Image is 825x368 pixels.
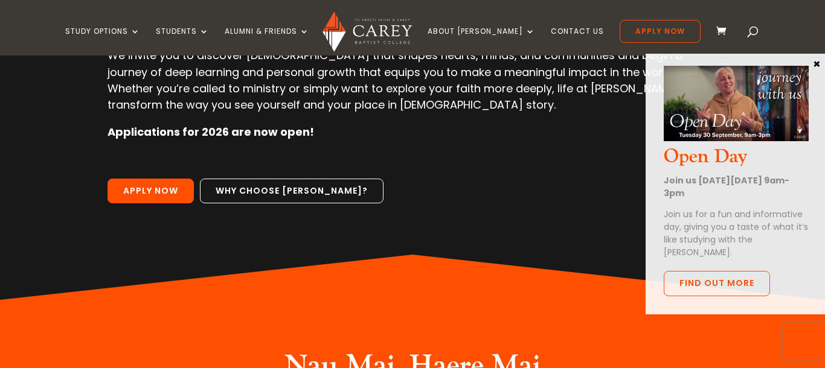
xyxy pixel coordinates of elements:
a: Contact Us [551,27,604,56]
a: Open Day Oct 2025 [664,131,809,145]
p: We invite you to discover [DEMOGRAPHIC_DATA] that shapes hearts, minds, and communities and begin... [108,47,717,124]
strong: Join us [DATE][DATE] 9am-3pm [664,174,789,199]
img: Open Day Oct 2025 [664,66,809,142]
a: Apply Now [108,179,194,204]
a: Students [156,27,209,56]
a: Why choose [PERSON_NAME]? [200,179,384,204]
img: Carey Baptist College [323,11,411,52]
p: Join us for a fun and informative day, giving you a taste of what it’s like studying with the [PE... [664,208,809,259]
a: Find out more [664,271,770,296]
strong: Applications for 2026 are now open! [108,124,314,139]
a: Study Options [65,27,140,56]
button: Close [811,58,823,69]
a: Apply Now [620,20,701,43]
a: About [PERSON_NAME] [428,27,535,56]
h3: Open Day [664,145,809,174]
a: Alumni & Friends [225,27,309,56]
